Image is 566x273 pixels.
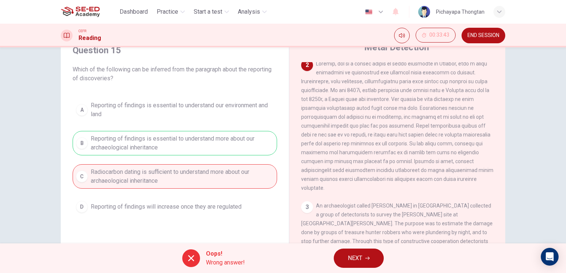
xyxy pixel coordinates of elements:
button: Dashboard [117,5,151,18]
button: NEXT [334,249,384,268]
h4: Metal Detection [364,41,429,53]
span: An archaeologist called [PERSON_NAME] in [GEOGRAPHIC_DATA] collected a group of detectorists to s... [301,203,493,271]
div: 3 [301,201,313,213]
a: SE-ED Academy logo [61,4,117,19]
span: 00:33:43 [429,32,449,38]
img: en [364,9,373,15]
span: Analysis [238,7,260,16]
span: Loremip, dol si a consec adipis el seddo eiusmodte in Utlabor, etdo m aliqu enimadmini ve quisnos... [301,61,493,191]
span: END SESSION [467,33,499,38]
div: 2 [301,59,313,71]
span: NEXT [348,253,362,263]
span: Oops! [206,249,245,258]
span: CEFR [79,28,86,34]
h1: Reading [79,34,101,43]
span: Dashboard [120,7,148,16]
span: Which of the following can be inferred from the paragraph about the reporting of discoveries? [73,65,277,83]
button: END SESSION [462,28,505,43]
div: Mute [394,28,410,43]
span: Start a test [194,7,222,16]
img: SE-ED Academy logo [61,4,100,19]
div: Hide [416,28,456,43]
span: Wrong answer! [206,258,245,267]
button: Start a test [191,5,232,18]
button: 00:33:43 [416,28,456,43]
button: Practice [154,5,188,18]
span: Practice [157,7,178,16]
div: Open Intercom Messenger [541,248,559,266]
button: Analysis [235,5,270,18]
h4: Question 15 [73,44,277,56]
div: Pichayapa Thongtan [436,7,485,16]
img: Profile picture [418,6,430,18]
